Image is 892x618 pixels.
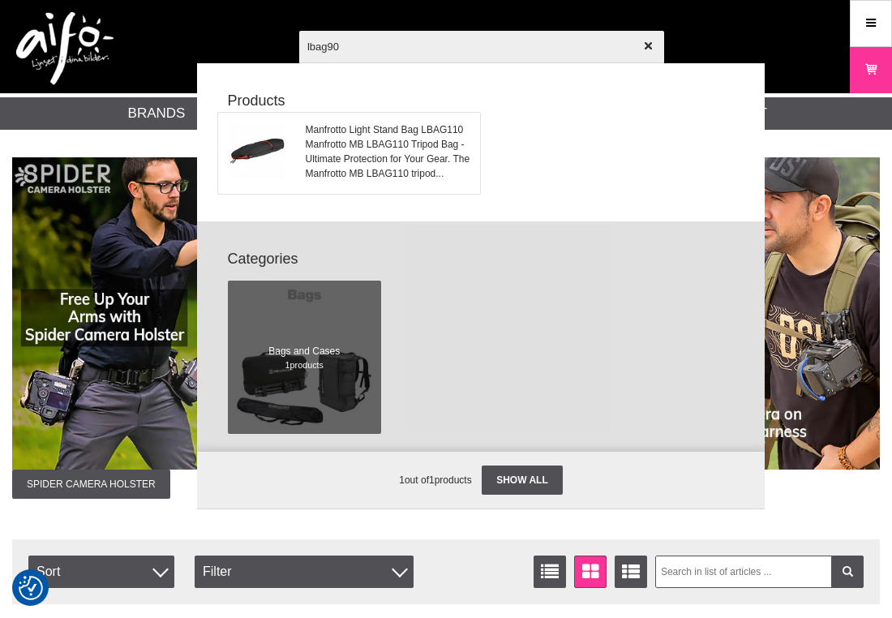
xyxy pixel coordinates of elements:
[217,90,744,112] strong: Products
[405,474,429,486] span: out of
[217,248,744,270] strong: Categories
[435,474,472,486] span: products
[16,12,114,85] img: logo.png
[19,576,43,600] img: Revisit consent button
[268,358,340,371] span: 1
[306,122,470,137] span: Manfrotto Light Stand Bag LBAG110
[128,103,186,124] a: Brands
[290,360,324,370] span: products
[306,137,470,181] span: Manfrotto MB LBAG110 Tripod Bag - Ultimate Protection for Your Gear. The Manfrotto MB LBAG110 tri...
[218,113,480,194] a: Manfrotto Light Stand Bag LBAG110Manfrotto MB LBAG110 Tripod Bag - Ultimate Protection for Your G...
[19,573,43,603] button: Consent Preferences
[268,344,340,358] span: Bags and Cases
[299,18,664,75] input: Search products ...
[229,122,285,179] img: ma-mblbag110-001.jpg
[482,466,563,495] a: Show all
[429,474,435,486] span: 1
[399,474,405,486] span: 1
